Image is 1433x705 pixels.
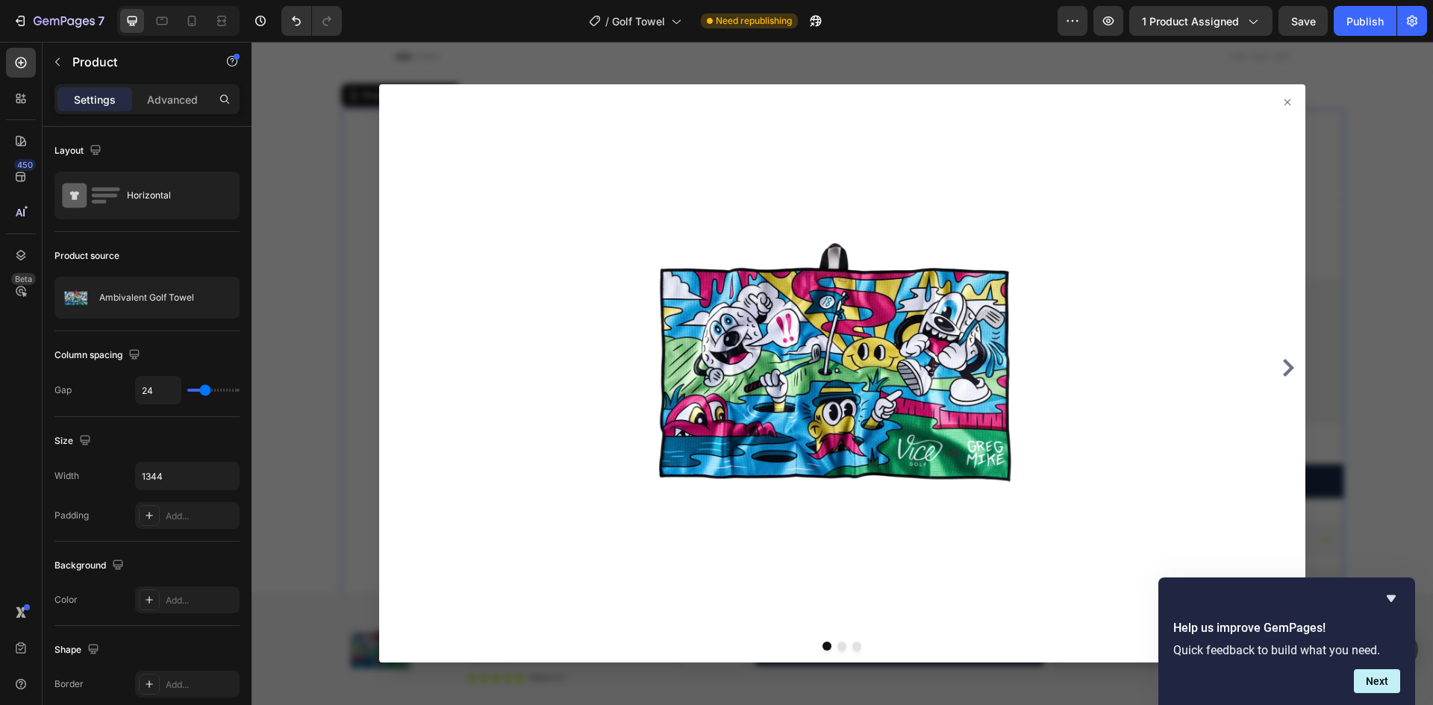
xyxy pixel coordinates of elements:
[716,14,792,28] span: Need republishing
[1279,6,1328,36] button: Save
[54,509,89,522] div: Padding
[54,431,94,451] div: Size
[54,141,104,161] div: Layout
[1173,589,1400,693] div: Help us improve GemPages!
[1291,15,1316,28] span: Save
[605,13,609,29] span: /
[166,510,236,523] div: Add...
[54,383,72,397] div: Gap
[1346,13,1384,29] div: Publish
[147,92,198,107] p: Advanced
[74,92,116,107] p: Settings
[11,273,36,285] div: Beta
[1354,669,1400,693] button: Next question
[54,556,127,576] div: Background
[1173,619,1400,637] h2: Help us improve GemPages!
[54,677,84,691] div: Border
[586,600,595,609] button: Dot
[61,283,91,313] img: product feature img
[601,600,610,609] button: Dot
[1334,6,1396,36] button: Publish
[1142,13,1239,29] span: 1 product assigned
[1382,589,1400,607] button: Hide survey
[127,178,218,213] div: Horizontal
[136,377,181,404] input: Auto
[6,6,111,36] button: 7
[1173,643,1400,657] p: Quick feedback to build what you need.
[1028,317,1046,335] button: Carousel Next Arrow
[571,600,580,609] button: Dot
[54,345,143,366] div: Column spacing
[1129,6,1273,36] button: 1 product assigned
[612,13,665,29] span: Golf Towel
[14,159,36,171] div: 450
[136,463,239,489] input: Auto
[54,640,102,660] div: Shape
[166,678,236,692] div: Add...
[99,292,194,303] p: Ambivalent Golf Towel
[281,6,342,36] div: Undo/Redo
[98,12,104,30] p: 7
[54,469,79,483] div: Width
[54,249,119,263] div: Product source
[54,593,78,607] div: Color
[72,53,199,71] p: Product
[252,42,1433,705] iframe: Design area
[166,594,236,607] div: Add...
